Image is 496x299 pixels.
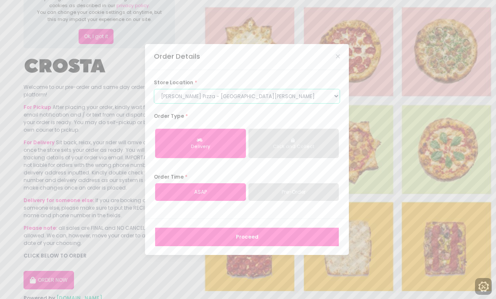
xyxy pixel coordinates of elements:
span: Order Type [154,112,184,120]
div: Click and Collect [254,143,334,150]
a: Pre-Order [248,183,339,201]
button: Delivery [155,129,246,158]
div: Delivery [161,143,240,150]
span: store location [154,79,193,86]
button: Proceed [155,228,339,246]
button: Click and Collect [248,129,339,158]
a: ASAP [155,183,246,201]
button: Close [336,55,340,59]
span: Order Time [154,173,184,180]
div: Order Details [154,52,200,62]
